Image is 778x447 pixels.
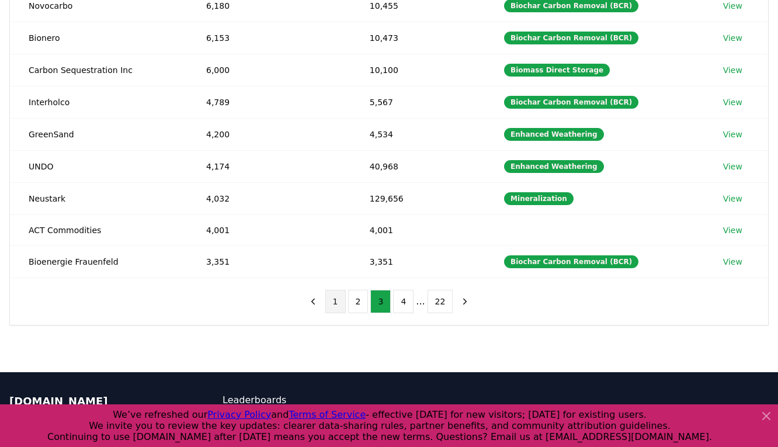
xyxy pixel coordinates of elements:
[10,86,187,118] td: Interholco
[187,245,351,278] td: 3,351
[187,182,351,214] td: 4,032
[351,182,485,214] td: 129,656
[351,86,485,118] td: 5,567
[303,290,323,313] button: previous page
[351,214,485,245] td: 4,001
[187,54,351,86] td: 6,000
[10,118,187,150] td: GreenSand
[351,245,485,278] td: 3,351
[10,54,187,86] td: Carbon Sequestration Inc
[10,214,187,245] td: ACT Commodities
[723,64,742,76] a: View
[723,256,742,268] a: View
[723,161,742,172] a: View
[10,182,187,214] td: Neustark
[10,245,187,278] td: Bioenergie Frauenfeld
[723,32,742,44] a: View
[351,54,485,86] td: 10,100
[723,129,742,140] a: View
[370,290,391,313] button: 3
[223,393,389,407] a: Leaderboards
[10,22,187,54] td: Bionero
[428,290,453,313] button: 22
[723,193,742,205] a: View
[351,150,485,182] td: 40,968
[10,150,187,182] td: UNDO
[187,214,351,245] td: 4,001
[325,290,346,313] button: 1
[504,32,638,44] div: Biochar Carbon Removal (BCR)
[455,290,475,313] button: next page
[723,224,742,236] a: View
[187,118,351,150] td: 4,200
[351,22,485,54] td: 10,473
[504,255,638,268] div: Biochar Carbon Removal (BCR)
[187,150,351,182] td: 4,174
[348,290,369,313] button: 2
[504,64,610,77] div: Biomass Direct Storage
[9,393,176,410] p: [DOMAIN_NAME]
[723,96,742,108] a: View
[187,22,351,54] td: 6,153
[504,160,604,173] div: Enhanced Weathering
[351,118,485,150] td: 4,534
[504,192,574,205] div: Mineralization
[504,128,604,141] div: Enhanced Weathering
[504,96,638,109] div: Biochar Carbon Removal (BCR)
[187,86,351,118] td: 4,789
[416,294,425,309] li: ...
[393,290,414,313] button: 4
